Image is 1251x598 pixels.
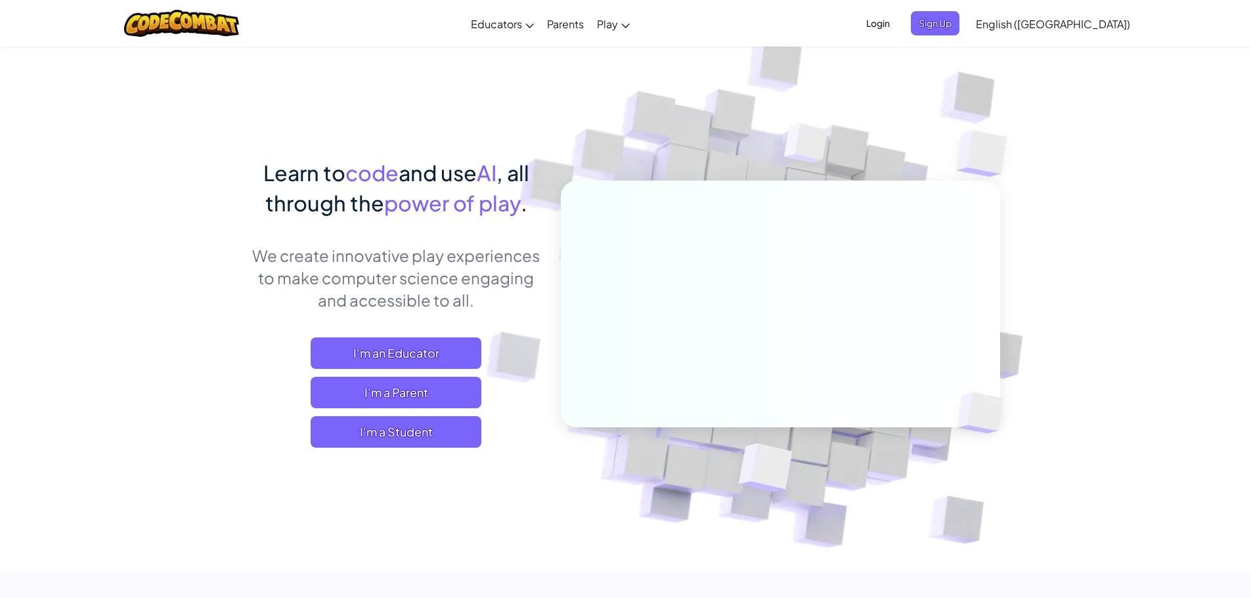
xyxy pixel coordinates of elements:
[345,160,399,186] span: code
[464,6,540,41] a: Educators
[858,11,898,35] button: Login
[911,11,959,35] button: Sign Up
[706,416,823,524] img: Overlap cubes
[930,98,1043,209] img: Overlap cubes
[597,17,618,31] span: Play
[252,244,541,311] p: We create innovative play experiences to make computer science engaging and accessible to all.
[540,6,590,41] a: Parents
[471,17,522,31] span: Educators
[384,190,521,216] span: power of play
[935,365,1034,461] img: Overlap cubes
[521,190,527,216] span: .
[124,10,239,37] img: CodeCombat logo
[477,160,496,186] span: AI
[311,377,481,408] a: I'm a Parent
[311,416,481,448] button: I'm a Student
[759,98,854,196] img: Overlap cubes
[263,160,345,186] span: Learn to
[399,160,477,186] span: and use
[969,6,1137,41] a: English ([GEOGRAPHIC_DATA])
[311,337,481,369] a: I'm an Educator
[590,6,636,41] a: Play
[976,17,1130,31] span: English ([GEOGRAPHIC_DATA])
